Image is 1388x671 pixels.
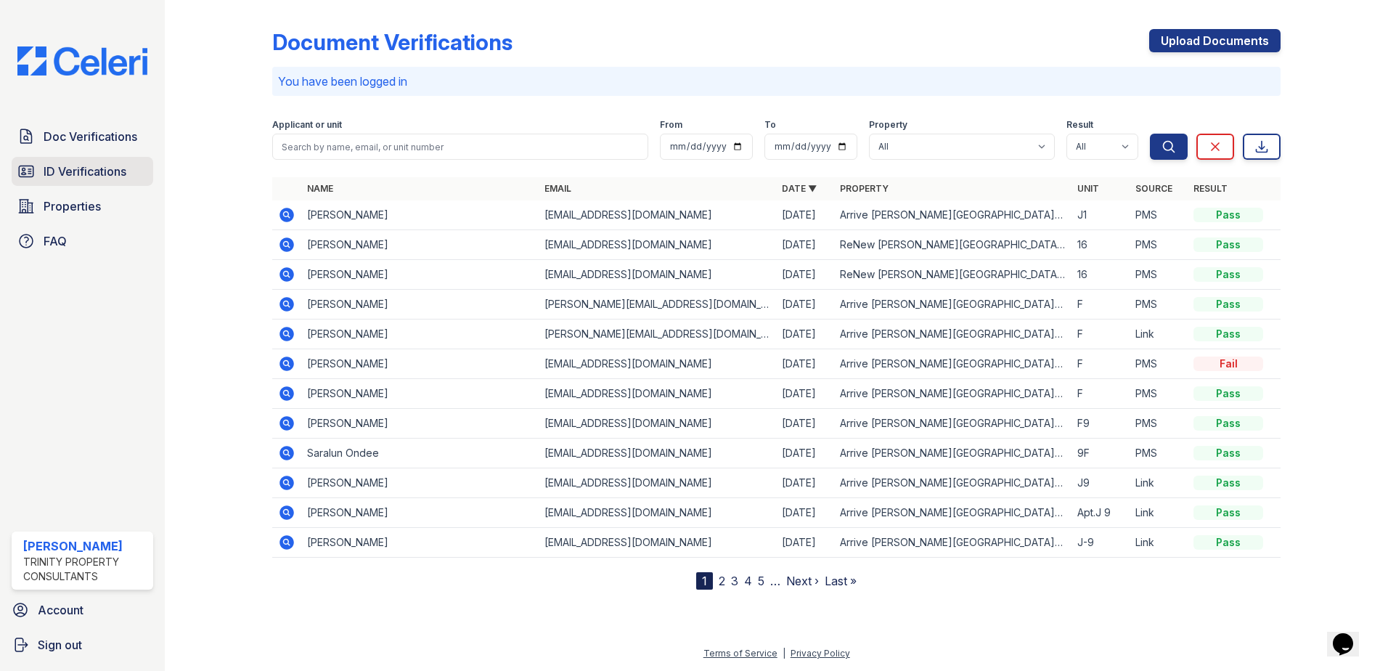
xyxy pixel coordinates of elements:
[301,349,539,379] td: [PERSON_NAME]
[834,260,1071,290] td: ReNew [PERSON_NAME][GEOGRAPHIC_DATA][PERSON_NAME] on [PERSON_NAME]
[539,528,776,558] td: [EMAIL_ADDRESS][DOMAIN_NAME]
[703,648,777,659] a: Terms of Service
[744,574,752,588] a: 4
[782,183,817,194] a: Date ▼
[1193,297,1263,312] div: Pass
[539,409,776,439] td: [EMAIL_ADDRESS][DOMAIN_NAME]
[776,290,834,320] td: [DATE]
[1071,230,1130,260] td: 16
[758,574,764,588] a: 5
[1193,386,1263,401] div: Pass
[1130,230,1188,260] td: PMS
[1066,119,1093,131] label: Result
[301,320,539,349] td: [PERSON_NAME]
[272,134,648,160] input: Search by name, email, or unit number
[1071,468,1130,498] td: J9
[44,128,137,145] span: Doc Verifications
[834,409,1071,439] td: Arrive [PERSON_NAME][GEOGRAPHIC_DATA][PERSON_NAME]
[1193,183,1228,194] a: Result
[278,73,1275,90] p: You have been logged in
[12,227,153,256] a: FAQ
[301,468,539,498] td: [PERSON_NAME]
[840,183,889,194] a: Property
[776,498,834,528] td: [DATE]
[776,260,834,290] td: [DATE]
[1130,260,1188,290] td: PMS
[791,648,850,659] a: Privacy Policy
[6,630,159,659] a: Sign out
[1071,409,1130,439] td: F9
[1130,290,1188,320] td: PMS
[6,595,159,625] a: Account
[1130,468,1188,498] td: Link
[834,349,1071,379] td: Arrive [PERSON_NAME][GEOGRAPHIC_DATA][PERSON_NAME]
[539,290,776,320] td: [PERSON_NAME][EMAIL_ADDRESS][DOMAIN_NAME]
[38,636,82,654] span: Sign out
[301,498,539,528] td: [PERSON_NAME]
[1130,498,1188,528] td: Link
[539,260,776,290] td: [EMAIL_ADDRESS][DOMAIN_NAME]
[12,157,153,186] a: ID Verifications
[731,574,738,588] a: 3
[1327,613,1373,656] iframe: chat widget
[1193,208,1263,222] div: Pass
[1193,267,1263,282] div: Pass
[776,439,834,468] td: [DATE]
[301,409,539,439] td: [PERSON_NAME]
[12,122,153,151] a: Doc Verifications
[1071,528,1130,558] td: J-9
[834,468,1071,498] td: Arrive [PERSON_NAME][GEOGRAPHIC_DATA][PERSON_NAME]
[1130,379,1188,409] td: PMS
[834,498,1071,528] td: Arrive [PERSON_NAME][GEOGRAPHIC_DATA][PERSON_NAME]
[539,468,776,498] td: [EMAIL_ADDRESS][DOMAIN_NAME]
[44,163,126,180] span: ID Verifications
[719,574,725,588] a: 2
[869,119,907,131] label: Property
[770,572,780,590] span: …
[301,290,539,320] td: [PERSON_NAME]
[539,498,776,528] td: [EMAIL_ADDRESS][DOMAIN_NAME]
[776,320,834,349] td: [DATE]
[1193,505,1263,520] div: Pass
[1130,439,1188,468] td: PMS
[1071,200,1130,230] td: J1
[783,648,785,659] div: |
[23,555,147,584] div: Trinity Property Consultants
[1071,349,1130,379] td: F
[301,379,539,409] td: [PERSON_NAME]
[834,200,1071,230] td: Arrive [PERSON_NAME][GEOGRAPHIC_DATA][PERSON_NAME]
[834,230,1071,260] td: ReNew [PERSON_NAME][GEOGRAPHIC_DATA][PERSON_NAME] on [PERSON_NAME]
[1071,290,1130,320] td: F
[1135,183,1172,194] a: Source
[825,574,857,588] a: Last »
[834,320,1071,349] td: Arrive [PERSON_NAME][GEOGRAPHIC_DATA][PERSON_NAME]
[44,232,67,250] span: FAQ
[776,230,834,260] td: [DATE]
[1193,357,1263,371] div: Fail
[1193,476,1263,490] div: Pass
[301,260,539,290] td: [PERSON_NAME]
[539,379,776,409] td: [EMAIL_ADDRESS][DOMAIN_NAME]
[1193,237,1263,252] div: Pass
[1071,260,1130,290] td: 16
[272,119,342,131] label: Applicant or unit
[6,46,159,76] img: CE_Logo_Blue-a8612792a0a2168367f1c8372b55b34899dd931a85d93a1a3d3e32e68fde9ad4.png
[307,183,333,194] a: Name
[1130,349,1188,379] td: PMS
[539,439,776,468] td: [EMAIL_ADDRESS][DOMAIN_NAME]
[301,230,539,260] td: [PERSON_NAME]
[1130,528,1188,558] td: Link
[776,528,834,558] td: [DATE]
[786,574,819,588] a: Next ›
[1193,327,1263,341] div: Pass
[1071,379,1130,409] td: F
[776,349,834,379] td: [DATE]
[834,528,1071,558] td: Arrive [PERSON_NAME][GEOGRAPHIC_DATA][PERSON_NAME]
[38,601,83,619] span: Account
[764,119,776,131] label: To
[696,572,713,590] div: 1
[544,183,571,194] a: Email
[539,200,776,230] td: [EMAIL_ADDRESS][DOMAIN_NAME]
[1193,416,1263,431] div: Pass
